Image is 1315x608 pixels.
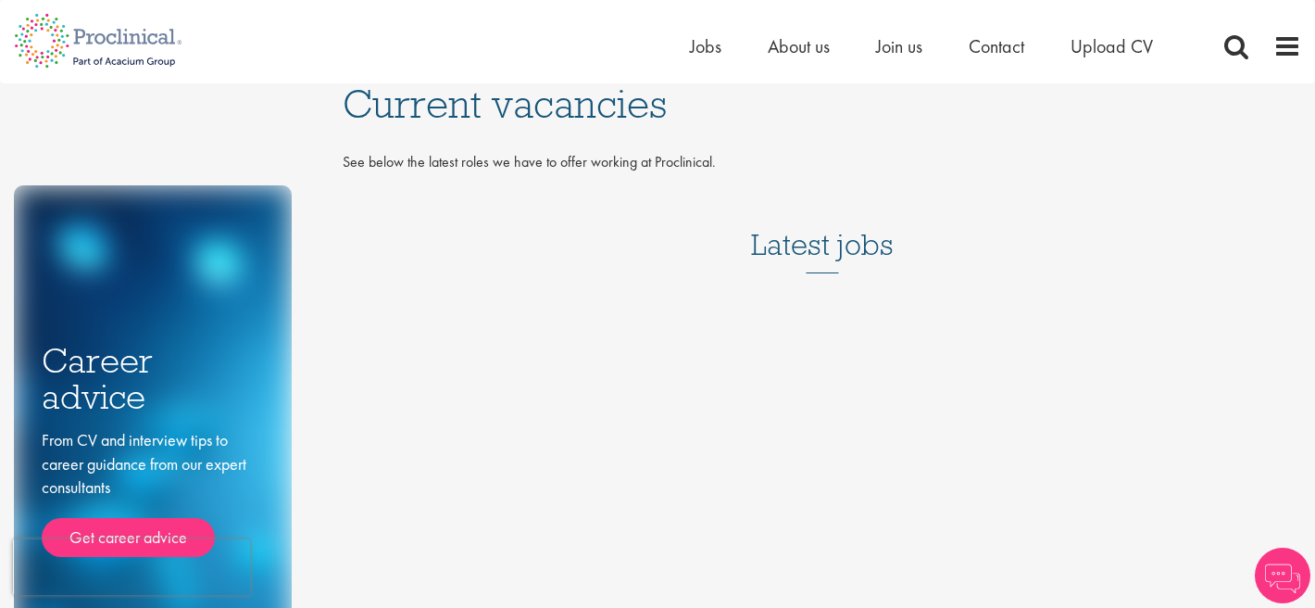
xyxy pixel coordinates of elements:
a: Contact [969,34,1024,58]
a: Join us [876,34,922,58]
h3: Career advice [42,343,264,414]
a: Upload CV [1071,34,1153,58]
img: Chatbot [1255,548,1310,603]
a: About us [768,34,830,58]
iframe: reCAPTCHA [13,539,250,595]
span: Current vacancies [343,79,667,129]
p: See below the latest roles we have to offer working at Proclinical. [343,152,1301,173]
a: Jobs [690,34,721,58]
a: Get career advice [42,518,215,557]
h3: Latest jobs [751,183,894,273]
div: From CV and interview tips to career guidance from our expert consultants [42,428,264,557]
